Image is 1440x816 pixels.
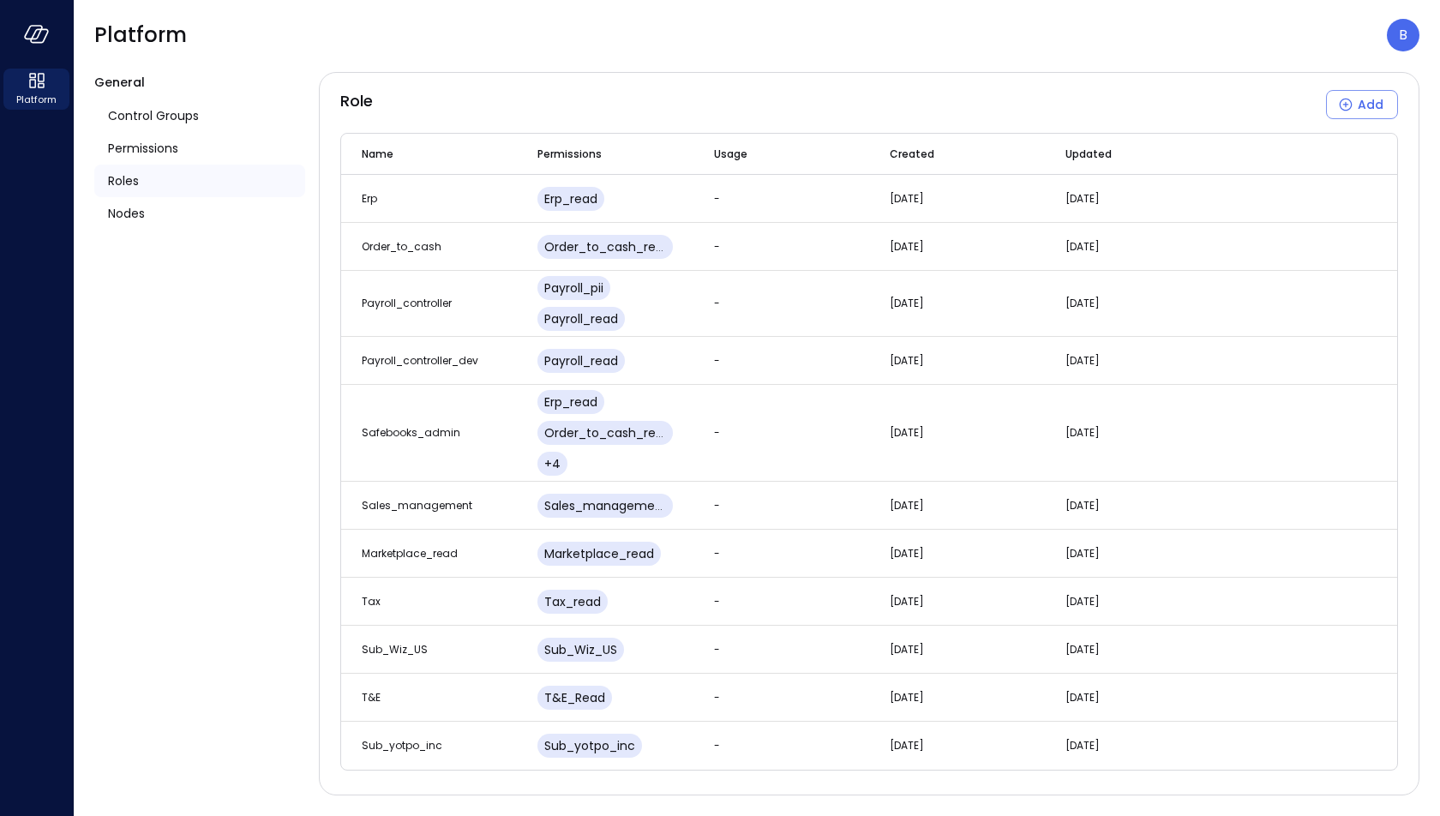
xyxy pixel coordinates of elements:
[94,132,305,165] a: Permissions
[1065,296,1100,310] span: [DATE]
[714,146,747,163] span: Usage
[544,641,617,658] span: Sub_Wiz_US
[544,352,618,369] span: payroll_read
[362,498,472,513] span: sales_management
[94,165,305,197] a: Roles
[362,546,458,561] span: Marketplace_read
[890,425,924,440] span: [DATE]
[890,191,924,206] span: [DATE]
[544,190,597,207] span: erp_read
[714,296,720,310] span: -
[714,594,720,609] span: -
[714,690,720,705] span: -
[890,738,924,753] span: [DATE]
[537,146,602,163] span: Permissions
[16,91,57,108] span: Platform
[362,738,442,753] span: sub_yotpo_inc
[890,594,924,609] span: [DATE]
[362,690,381,705] span: T&E
[362,642,428,657] span: Sub_Wiz_US
[94,74,145,91] span: General
[362,239,441,254] span: order_to_cash
[3,69,69,110] div: Platform
[1358,94,1383,116] div: Add
[1387,19,1419,51] div: Boaz
[340,90,373,119] span: Role
[362,296,452,310] span: payroll_controller
[714,642,720,657] span: -
[1065,690,1100,705] span: [DATE]
[362,146,393,163] span: Name
[544,497,703,514] span: sales_management_read
[362,594,381,609] span: Tax
[1399,25,1407,45] p: B
[94,21,187,49] span: Platform
[890,690,924,705] span: [DATE]
[1065,642,1100,657] span: [DATE]
[94,197,305,230] a: Nodes
[108,204,145,223] span: Nodes
[1065,498,1100,513] span: [DATE]
[544,689,605,706] span: T&E_Read
[890,239,924,254] span: [DATE]
[890,146,934,163] span: Created
[1065,738,1100,753] span: [DATE]
[108,139,178,158] span: Permissions
[544,455,561,472] span: +4
[714,546,720,561] span: -
[108,106,199,125] span: Control Groups
[544,545,654,562] span: Marketplace_read
[362,191,377,206] span: erp
[890,546,924,561] span: [DATE]
[1065,546,1100,561] span: [DATE]
[544,238,671,255] span: order_to_cash_read
[1326,90,1398,119] button: Add
[714,425,720,440] span: -
[1065,353,1100,368] span: [DATE]
[714,498,720,513] span: -
[890,642,924,657] span: [DATE]
[108,171,139,190] span: Roles
[1065,594,1100,609] span: [DATE]
[94,99,305,132] a: Control Groups
[362,425,460,440] span: safebooks_admin
[544,424,671,441] span: order_to_cash_read
[362,353,478,368] span: payroll_controller_dev
[1065,425,1100,440] span: [DATE]
[890,498,924,513] span: [DATE]
[714,738,720,753] span: -
[544,279,603,297] span: payroll_pii
[890,353,924,368] span: [DATE]
[544,393,597,411] span: erp_read
[714,353,720,368] span: -
[1065,239,1100,254] span: [DATE]
[714,191,720,206] span: -
[1065,146,1112,163] span: Updated
[1065,191,1100,206] span: [DATE]
[890,296,924,310] span: [DATE]
[714,239,720,254] span: -
[544,310,618,327] span: payroll_read
[544,737,635,754] span: sub_yotpo_inc
[544,593,601,610] span: Tax_read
